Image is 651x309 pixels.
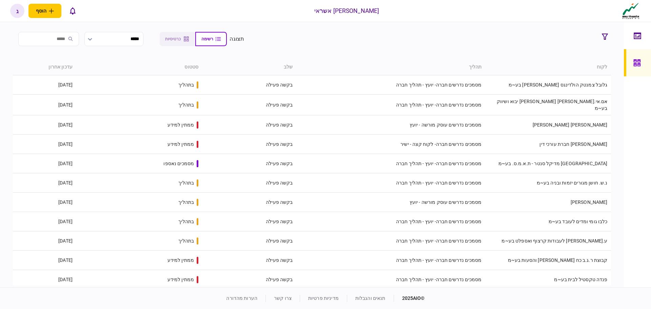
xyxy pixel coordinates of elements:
[296,212,485,231] td: מסמכים נדרשים חברה- יועץ - תהליך חברה
[296,115,485,135] td: מסמכים נדרשים עוסק מורשה - יועץ
[13,231,76,251] td: [DATE]
[308,295,339,301] a: מדיניות פרטיות
[167,276,194,283] div: ממתין למידע
[13,212,76,231] td: [DATE]
[202,193,296,212] td: בקשה פעילה
[355,295,386,301] a: תנאים והגבלות
[178,199,194,206] div: בתהליך
[509,82,608,88] a: גלובל צמנטק הולדינגס [PERSON_NAME] בע~מ
[202,251,296,270] td: בקשה פעילה
[195,32,227,46] button: רשימה
[501,238,607,244] a: ע.[PERSON_NAME] לעבודות קרצוף ואספלט בע~מ
[296,193,485,212] td: מסמכים נדרשים עוסק מורשה - יועץ
[621,2,641,19] img: client company logo
[165,37,181,41] span: כרטיסיות
[167,121,194,128] div: ממתין למידע
[202,270,296,289] td: בקשה פעילה
[296,75,485,95] td: מסמכים נדרשים חברה- יועץ - תהליך חברה
[178,81,194,88] div: בתהליך
[13,95,76,115] td: [DATE]
[167,141,194,148] div: ממתין למידע
[202,59,296,75] th: שלב
[178,218,194,225] div: בתהליך
[65,4,80,18] button: פתח רשימת התראות
[76,59,202,75] th: סטטוס
[296,173,485,193] td: מסמכים נדרשים חברה- יועץ - תהליך חברה
[202,212,296,231] td: בקשה פעילה
[13,154,76,173] td: [DATE]
[178,101,194,108] div: בתהליך
[549,219,608,224] a: כלבו גומי ומדים לעובד בע~מ
[202,95,296,115] td: בקשה פעילה
[274,295,292,301] a: צרו קשר
[202,173,296,193] td: בקשה פעילה
[296,154,485,173] td: מסמכים נדרשים חברה- יועץ - תהליך חברה
[178,179,194,186] div: בתהליך
[533,122,608,128] a: [PERSON_NAME] [PERSON_NAME]
[539,141,607,147] a: [PERSON_NAME] חברת עורכי דין
[202,231,296,251] td: בקשה פעילה
[296,95,485,115] td: מסמכים נדרשים חברה- יועץ - תהליך חברה
[202,154,296,173] td: בקשה פעילה
[296,231,485,251] td: מסמכים נדרשים חברה- יועץ - תהליך חברה
[202,75,296,95] td: בקשה פעילה
[13,251,76,270] td: [DATE]
[230,35,244,43] div: תצוגה
[13,75,76,95] td: [DATE]
[13,115,76,135] td: [DATE]
[394,295,425,302] div: © 2025 AIO
[296,59,485,75] th: תהליך
[314,6,379,15] div: [PERSON_NAME] אשראי
[571,199,608,205] a: [PERSON_NAME]
[296,135,485,154] td: מסמכים נדרשים חברה- לקוח קצה - ישיר
[497,99,608,111] a: אם.אי.[PERSON_NAME] [PERSON_NAME] יבוא ושיווק בע~מ
[485,59,611,75] th: לקוח
[10,4,24,18] button: ג
[201,37,213,41] span: רשימה
[13,135,76,154] td: [DATE]
[178,237,194,244] div: בתהליך
[554,277,607,282] a: פנדה טקסטיל לבית בע~מ
[13,173,76,193] td: [DATE]
[163,160,194,167] div: מסמכים נאספו
[226,295,257,301] a: הערות מהדורה
[498,161,608,166] a: [GEOGRAPHIC_DATA] מדיקל סנטר - ת.א.מ.ס. בע~מ
[160,32,195,46] button: כרטיסיות
[13,270,76,289] td: [DATE]
[13,59,76,75] th: עדכון אחרון
[296,251,485,270] td: מסמכים נדרשים חברה- יועץ - תהליך חברה
[28,4,61,18] button: פתח תפריט להוספת לקוח
[202,115,296,135] td: בקשה פעילה
[202,135,296,154] td: בקשה פעילה
[537,180,608,186] a: נ.ש. חושן מגורים יזמות ובניה בע~מ
[296,270,485,289] td: מסמכים נדרשים חברה- יועץ - תהליך חברה
[167,257,194,264] div: ממתין למידע
[13,193,76,212] td: [DATE]
[508,257,608,263] a: קבוצת ר.ג.ב כח [PERSON_NAME] והסעות בע~מ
